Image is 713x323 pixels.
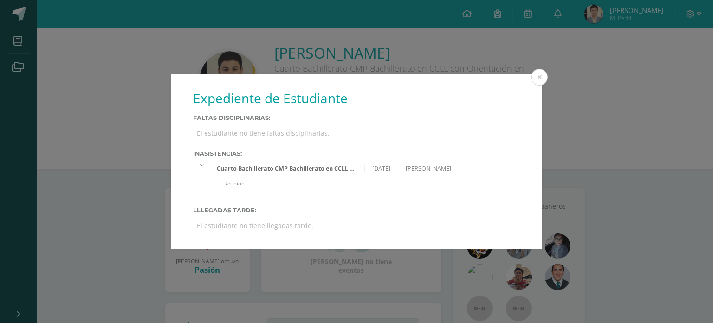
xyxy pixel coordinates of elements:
label: Faltas Disciplinarias: [193,114,520,121]
div: [PERSON_NAME] [398,165,459,172]
label: Inasistencias: [193,150,520,157]
div: [DATE] [365,165,398,172]
button: Close (Esc) [531,69,548,86]
div: Reunión [209,180,520,195]
h1: Expediente de Estudiante [193,89,520,107]
div: El estudiante no tiene llegadas tarde. [193,218,520,234]
label: Lllegadas tarde: [193,207,520,214]
div: Cuarto Bachillerato CMP Bachillerato en CCLL con Orientación en Computación 'E' [209,165,364,172]
div: El estudiante no tiene faltas disciplinarias. [193,125,520,141]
